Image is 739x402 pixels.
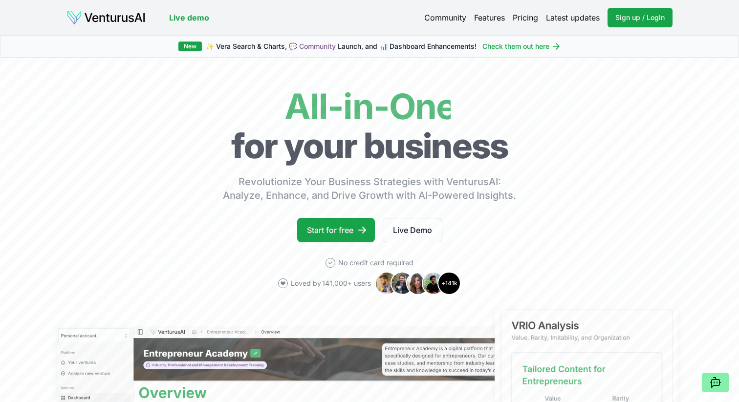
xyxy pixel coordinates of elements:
[391,272,414,295] img: Avatar 2
[474,12,505,23] a: Features
[513,12,538,23] a: Pricing
[178,42,202,51] div: New
[422,272,445,295] img: Avatar 4
[546,12,600,23] a: Latest updates
[66,10,146,25] img: logo
[169,12,209,23] a: Live demo
[297,218,375,242] a: Start for free
[299,42,336,50] a: Community
[206,42,477,51] span: ✨ Vera Search & Charts, 💬 Launch, and 📊 Dashboard Enhancements!
[375,272,398,295] img: Avatar 1
[482,42,561,51] a: Check them out here
[383,218,442,242] a: Live Demo
[608,8,673,27] a: Sign up / Login
[406,272,430,295] img: Avatar 3
[615,13,665,22] span: Sign up / Login
[424,12,466,23] a: Community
